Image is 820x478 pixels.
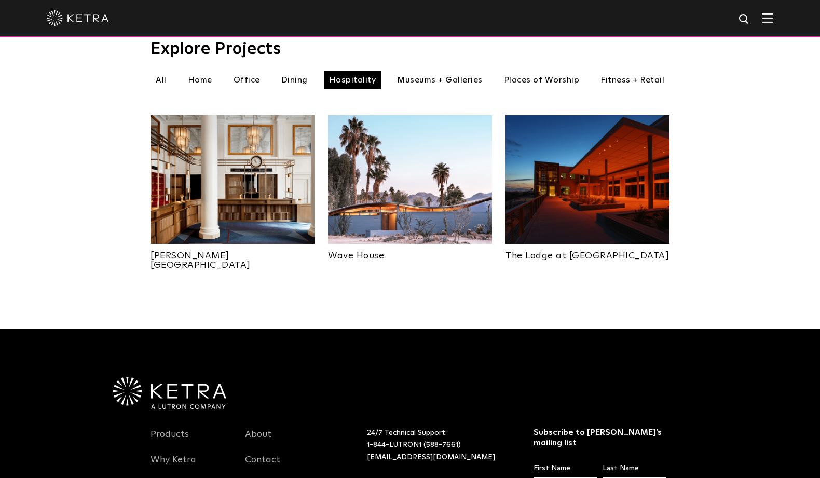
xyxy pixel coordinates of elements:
[595,71,669,89] li: Fitness + Retail
[499,71,585,89] li: Places of Worship
[113,377,226,409] img: Ketra-aLutronCo_White_RGB
[328,244,492,261] a: Wave House
[505,115,669,244] img: New-Project-Page-hero-(3x)_0013_LODGE_MAY2019_B1_EXTERIOR_001
[324,71,381,89] li: Hospitality
[151,244,315,270] a: [PERSON_NAME][GEOGRAPHIC_DATA]
[392,71,488,89] li: Museums + Galleries
[151,429,189,453] a: Products
[276,71,313,89] li: Dining
[183,71,217,89] li: Home
[228,71,265,89] li: Office
[367,427,508,464] p: 24/7 Technical Support:
[738,13,751,26] img: search icon
[762,13,773,23] img: Hamburger%20Nav.svg
[151,454,196,478] a: Why Ketra
[328,115,492,244] img: New-Project-Page-hero-(3x)_0023_2020.1.10-Wave-House_0762-FINAL
[47,10,109,26] img: ketra-logo-2019-white
[505,244,669,261] a: The Lodge at [GEOGRAPHIC_DATA]
[367,441,461,448] a: 1-844-LUTRON1 (588-7661)
[245,454,280,478] a: Contact
[151,41,669,58] h3: Explore Projects
[534,427,667,449] h3: Subscribe to [PERSON_NAME]’s mailing list
[151,115,315,244] img: New-Project-Page-hero-(3x)_0027_0010_RiggsHotel_01_20_20_LARGE
[245,429,271,453] a: About
[151,71,172,89] li: All
[367,454,495,461] a: [EMAIL_ADDRESS][DOMAIN_NAME]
